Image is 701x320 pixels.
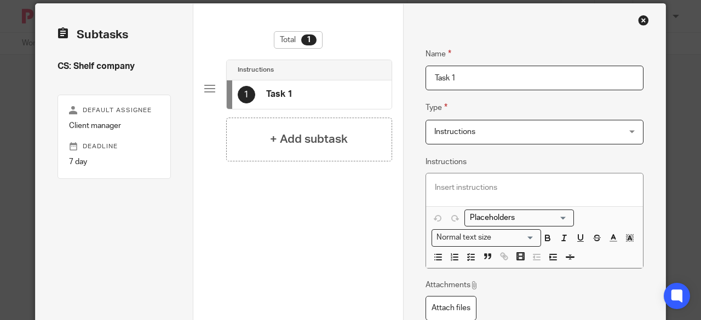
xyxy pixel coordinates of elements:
[432,229,541,246] div: Search for option
[69,142,159,151] p: Deadline
[238,66,274,74] h4: Instructions
[69,156,159,167] p: 7 day
[426,156,467,167] label: Instructions
[638,15,649,26] div: Close this dialog window
[301,34,317,45] div: 1
[270,131,348,148] h4: + Add subtask
[426,280,479,290] p: Attachments
[434,232,494,243] span: Normal text size
[58,26,128,44] h2: Subtasks
[426,101,447,114] label: Type
[432,229,541,246] div: Text styles
[495,232,535,243] input: Search for option
[69,120,159,131] p: Client manager
[274,31,323,49] div: Total
[58,61,171,72] h4: CS: Shelf company
[266,89,292,100] h4: Task 1
[464,210,574,226] div: Placeholders
[238,86,255,103] div: 1
[464,210,574,226] div: Search for option
[426,48,451,60] label: Name
[69,106,159,115] p: Default assignee
[434,128,475,136] span: Instructions
[466,212,567,224] input: Search for option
